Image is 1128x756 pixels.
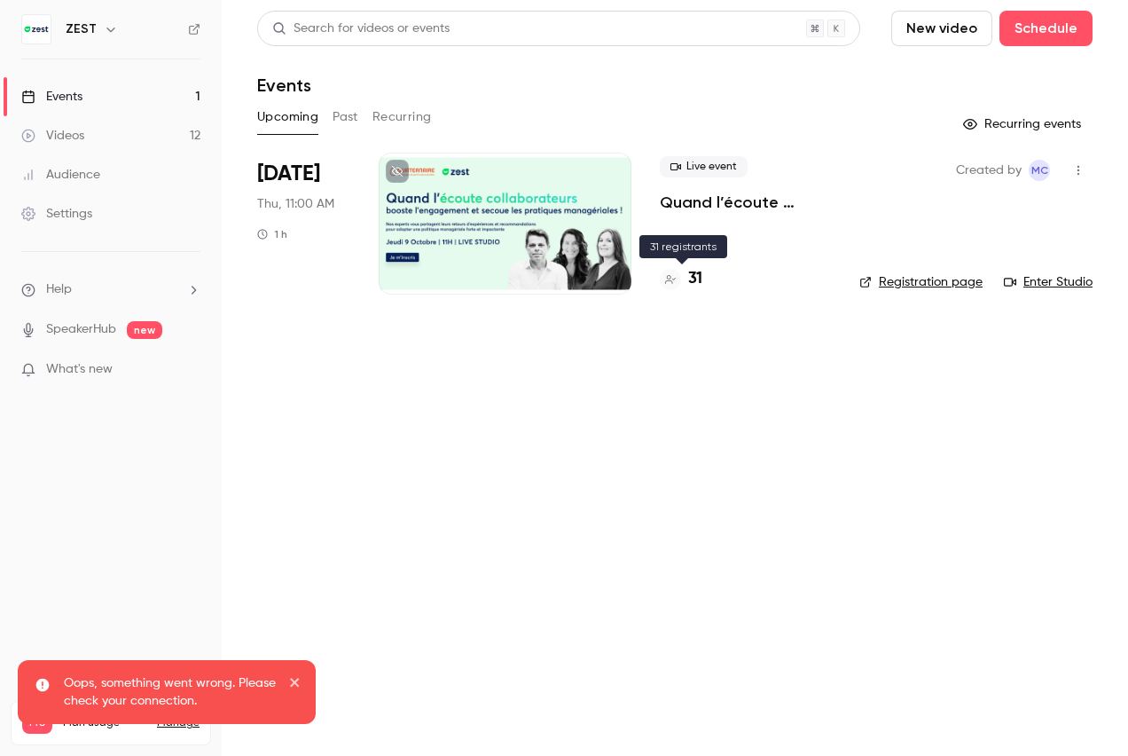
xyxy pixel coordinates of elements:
div: Audience [21,166,100,184]
div: Settings [21,205,92,223]
span: MC [1031,160,1048,181]
span: Help [46,280,72,299]
span: Live event [660,156,748,177]
div: Videos [21,127,84,145]
span: Marie Cannaferina [1029,160,1050,181]
button: Recurring [372,103,432,131]
h4: 31 [688,267,702,291]
div: 1 h [257,227,287,241]
iframe: Noticeable Trigger [179,362,200,378]
button: Past [333,103,358,131]
div: Events [21,88,82,106]
img: ZEST [22,15,51,43]
span: Thu, 11:00 AM [257,195,334,213]
li: help-dropdown-opener [21,280,200,299]
button: Recurring events [955,110,1093,138]
span: new [127,321,162,339]
a: Quand l’écoute collaborateurs booste l’engagement et secoue les pratiques managériales ! [660,192,831,213]
span: What's new [46,360,113,379]
button: Upcoming [257,103,318,131]
h6: ZEST [66,20,97,38]
button: close [289,674,302,696]
button: New video [891,11,992,46]
a: 31 [660,267,702,291]
h1: Events [257,75,311,96]
a: SpeakerHub [46,320,116,339]
span: [DATE] [257,160,320,188]
span: Created by [956,160,1022,181]
a: Registration page [859,273,983,291]
a: Enter Studio [1004,273,1093,291]
button: Schedule [999,11,1093,46]
div: Oct 9 Thu, 11:00 AM (Europe/Paris) [257,153,350,295]
p: Oops, something went wrong. Please check your connection. [64,674,277,710]
div: Search for videos or events [272,20,450,38]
